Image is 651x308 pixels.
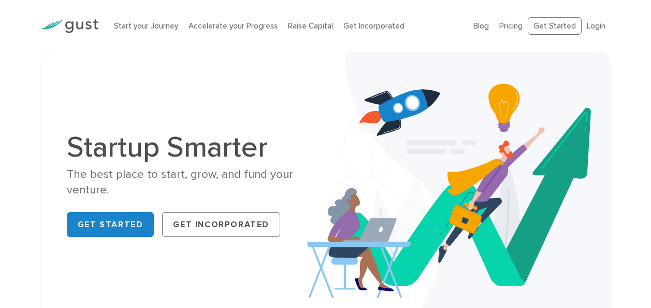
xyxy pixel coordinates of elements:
a: Get Incorporated [343,21,404,31]
a: Get Incorporated [162,212,280,237]
div: The best place to start, grow, and fund your venture. [67,167,318,198]
a: Login [587,21,605,31]
a: Start your Journey [114,21,178,31]
a: Raise Capital [288,21,333,31]
a: Get Started [528,17,582,35]
a: Get Started [67,212,154,237]
img: Gust Logo [40,19,98,33]
h1: Startup Smarter [67,133,318,162]
a: Blog [473,21,489,31]
a: Accelerate your Progress [189,21,278,31]
a: Pricing [499,21,523,31]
